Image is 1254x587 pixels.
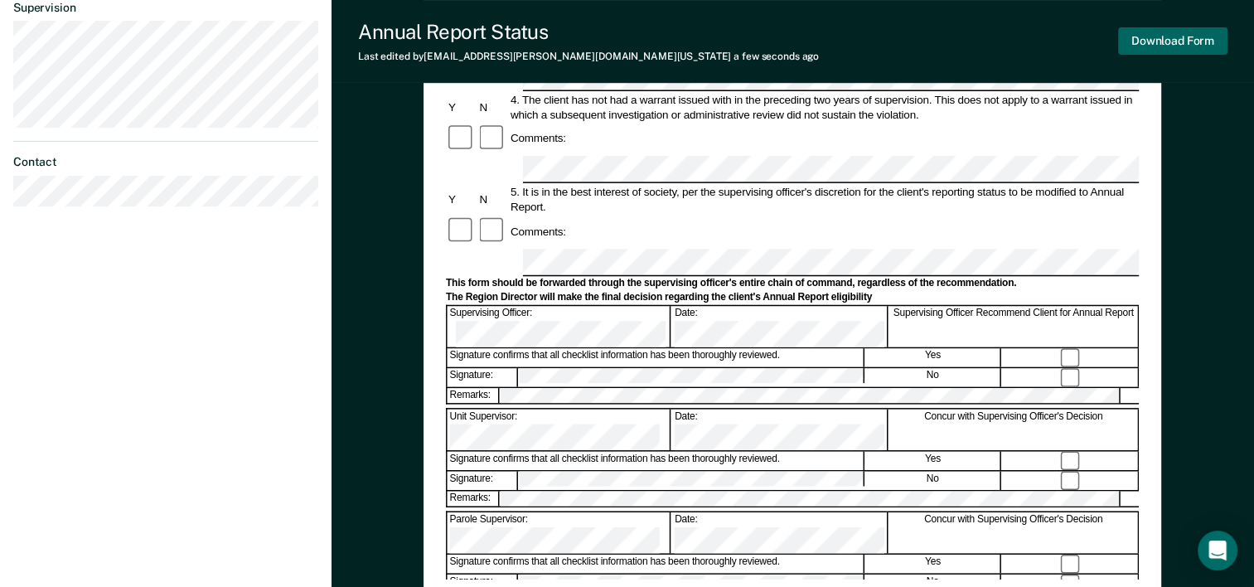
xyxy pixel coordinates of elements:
[448,349,864,367] div: Signature confirms that all checklist information has been thoroughly reviewed.
[448,368,518,386] div: Signature:
[1118,27,1227,55] button: Download Form
[448,388,501,403] div: Remarks:
[508,131,569,146] div: Comments:
[672,512,888,553] div: Date:
[734,51,819,62] span: a few seconds ago
[448,472,518,490] div: Signature:
[1198,531,1237,570] div: Open Intercom Messenger
[865,452,1001,470] div: Yes
[477,99,508,114] div: N
[889,512,1139,553] div: Concur with Supervising Officer's Decision
[448,512,671,553] div: Parole Supervisor:
[508,92,1139,122] div: 4. The client has not had a warrant issued with in the preceding two years of supervision. This d...
[865,349,1001,367] div: Yes
[508,224,569,239] div: Comments:
[448,307,671,347] div: Supervising Officer:
[448,492,501,507] div: Remarks:
[889,410,1139,450] div: Concur with Supervising Officer's Decision
[13,155,318,169] dt: Contact
[865,555,1001,573] div: Yes
[889,307,1139,347] div: Supervising Officer Recommend Client for Annual Report
[358,51,819,62] div: Last edited by [EMAIL_ADDRESS][PERSON_NAME][DOMAIN_NAME][US_STATE]
[477,192,508,207] div: N
[446,277,1139,290] div: This form should be forwarded through the supervising officer's entire chain of command, regardle...
[446,291,1139,304] div: The Region Director will make the final decision regarding the client's Annual Report eligibility
[865,368,1001,386] div: No
[13,1,318,15] dt: Supervision
[448,452,864,470] div: Signature confirms that all checklist information has been thoroughly reviewed.
[448,555,864,573] div: Signature confirms that all checklist information has been thoroughly reviewed.
[358,20,819,44] div: Annual Report Status
[672,307,888,347] div: Date:
[865,472,1001,490] div: No
[448,410,671,450] div: Unit Supervisor:
[446,192,477,207] div: Y
[672,410,888,450] div: Date:
[446,99,477,114] div: Y
[508,185,1139,215] div: 5. It is in the best interest of society, per the supervising officer's discretion for the client...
